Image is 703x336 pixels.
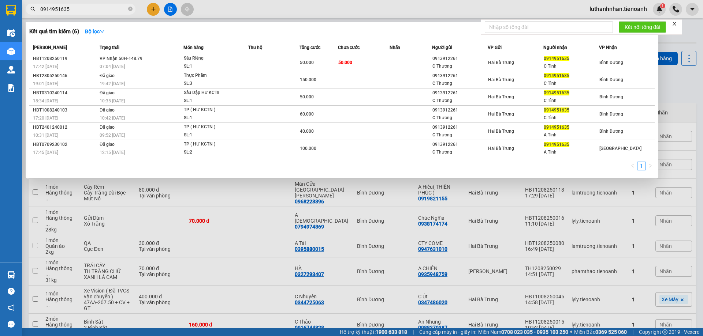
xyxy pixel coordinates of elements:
div: C Tình [544,97,599,105]
span: 40.000 [300,129,314,134]
span: Hai Bà Trưng [488,146,514,151]
div: HBT1208250119 [33,55,97,63]
div: HBT1008240103 [33,106,97,114]
span: 0914951635 [544,90,569,95]
span: left [631,163,635,168]
div: TP ( HƯ KCTN ) [184,140,239,148]
span: right [648,163,652,168]
img: warehouse-icon [7,271,15,279]
div: 0913912261 [432,106,487,114]
span: question-circle [8,288,15,295]
div: Sầu Dập Hư KCTn [184,89,239,97]
div: 0913912261 [432,72,487,80]
input: Tìm tên, số ĐT hoặc mã đơn [40,5,127,13]
div: C Thương [432,148,487,156]
span: close-circle [128,7,133,11]
span: search [30,7,36,12]
div: C Tình [544,63,599,70]
img: warehouse-icon [7,29,15,37]
button: Kết nối tổng đài [619,21,666,33]
span: Chưa cước [338,45,360,50]
button: right [646,162,655,170]
div: C Thương [432,63,487,70]
input: Nhập số tổng đài [485,21,613,33]
img: warehouse-icon [7,66,15,73]
span: 0914951635 [544,56,569,61]
div: SL: 1 [184,97,239,105]
span: Người nhận [543,45,567,50]
li: 1 [637,162,646,170]
span: Hai Bà Trưng [488,129,514,134]
span: 19:42 [DATE] [100,81,125,86]
span: Hai Bà Trưng [488,112,514,117]
div: Sầu Riêng [184,54,239,63]
span: down [100,29,105,34]
div: HBT0310240114 [33,89,97,97]
span: 10:31 [DATE] [33,133,58,138]
span: 18:34 [DATE] [33,98,58,103]
span: [PERSON_NAME] [33,45,67,50]
li: Previous Page [628,162,637,170]
div: A Tình [544,131,599,139]
span: 10:35 [DATE] [100,98,125,103]
span: Kết nối tổng đài [625,23,660,31]
div: HBT2805250146 [33,72,97,80]
span: Thu hộ [248,45,262,50]
div: Thực Phẩm [184,72,239,80]
span: VP Gửi [488,45,502,50]
div: SL: 2 [184,148,239,156]
div: C Thương [432,80,487,87]
img: warehouse-icon [7,48,15,55]
span: 10:42 [DATE] [100,116,125,121]
span: Tổng cước [300,45,320,50]
span: message [8,321,15,328]
div: C Thương [432,97,487,105]
div: C Thương [432,131,487,139]
span: Hai Bà Trưng [488,94,514,99]
h3: Kết quả tìm kiếm ( 6 ) [29,28,79,35]
span: Nhãn [390,45,400,50]
span: 12:15 [DATE] [100,150,125,155]
span: Bình Dương [599,94,623,99]
span: 150.000 [300,77,316,82]
div: HBT2401240012 [33,124,97,131]
span: Hai Bà Trưng [488,77,514,82]
div: A Tình [544,148,599,156]
div: SL: 1 [184,114,239,122]
span: 50.000 [338,60,352,65]
span: VP Nhận [599,45,617,50]
span: notification [8,304,15,311]
a: 1 [637,162,646,170]
div: TP ( HƯ KCTN ) [184,123,239,131]
span: 07:04 [DATE] [100,64,125,69]
span: Đã giao [100,107,115,113]
div: C Tình [544,114,599,122]
strong: Bộ lọc [85,29,105,34]
span: Đã giao [100,73,115,78]
span: [GEOGRAPHIC_DATA] [599,146,641,151]
span: 0914951635 [544,107,569,113]
div: SL: 1 [184,63,239,71]
span: 0914951635 [544,142,569,147]
img: logo-vxr [6,5,16,16]
div: SL: 3 [184,80,239,88]
span: 09:52 [DATE] [100,133,125,138]
span: Bình Dương [599,112,623,117]
span: 0914951635 [544,73,569,78]
span: 50.000 [300,94,314,99]
span: Món hàng [183,45,204,50]
li: Next Page [646,162,655,170]
span: Đã giao [100,142,115,147]
span: 19:01 [DATE] [33,81,58,86]
span: close-circle [128,6,133,13]
span: Bình Dương [599,77,623,82]
div: C Tình [544,80,599,87]
div: 0913912261 [432,55,487,63]
span: Đã giao [100,90,115,95]
span: Hai Bà Trưng [488,60,514,65]
div: 0913912261 [432,141,487,148]
span: 17:20 [DATE] [33,116,58,121]
span: VP Nhận 50H-148.79 [100,56,142,61]
div: TP ( HƯ KCTN ) [184,106,239,114]
div: SL: 1 [184,131,239,139]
